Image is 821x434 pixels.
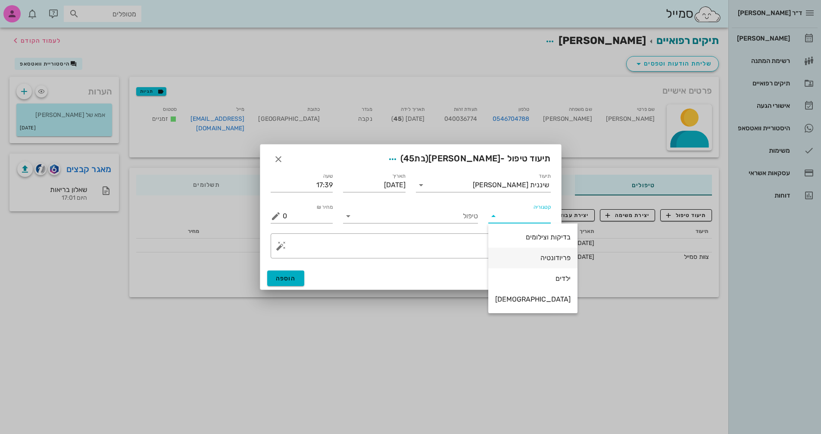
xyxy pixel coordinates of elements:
label: קטגוריה [533,204,551,211]
span: (בת ) [400,153,429,164]
div: פריודונטיה [495,254,571,262]
span: [PERSON_NAME] [428,153,500,164]
button: מחיר ₪ appended action [271,211,281,221]
label: תאריך [392,173,406,179]
label: מחיר ₪ [317,204,333,211]
label: תיעוד [539,173,551,179]
div: בדיקות וצילומים [495,233,571,241]
div: ילדים [495,274,571,283]
button: הוספה [267,270,305,286]
span: הוספה [276,275,296,282]
div: שיננית [PERSON_NAME] [473,181,549,189]
label: שעה [323,173,333,179]
div: תיעודשיננית [PERSON_NAME] [416,178,551,192]
div: [DEMOGRAPHIC_DATA] [495,295,571,303]
span: 45 [403,153,415,164]
span: תיעוד טיפול - [385,151,551,167]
